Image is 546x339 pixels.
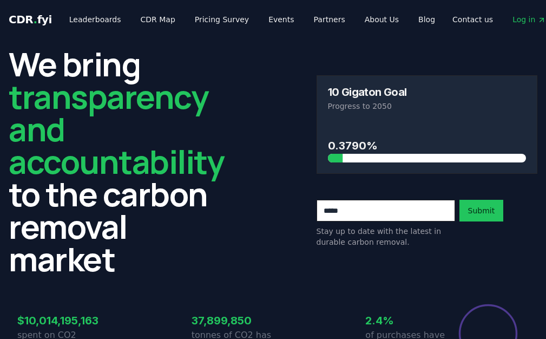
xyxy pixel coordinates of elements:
span: transparency and accountability [9,74,224,184]
span: CDR fyi [9,13,52,26]
span: Log in [512,14,546,25]
h3: 2.4% [365,312,447,329]
h3: 0.3790% [328,138,527,154]
p: Stay up to date with the latest in durable carbon removal. [317,226,455,247]
a: Blog [410,10,444,29]
span: . [34,13,37,26]
a: Leaderboards [61,10,130,29]
a: Partners [305,10,354,29]
h3: 37,899,850 [192,312,273,329]
h3: $10,014,195,163 [17,312,99,329]
button: Submit [459,200,504,221]
a: CDR Map [132,10,184,29]
h2: We bring to the carbon removal market [9,48,230,275]
a: Pricing Survey [186,10,258,29]
h3: 10 Gigaton Goal [328,87,407,97]
a: About Us [356,10,407,29]
a: Events [260,10,302,29]
a: Contact us [444,10,502,29]
p: Progress to 2050 [328,101,527,112]
a: CDR.fyi [9,12,52,27]
nav: Main [61,10,444,29]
